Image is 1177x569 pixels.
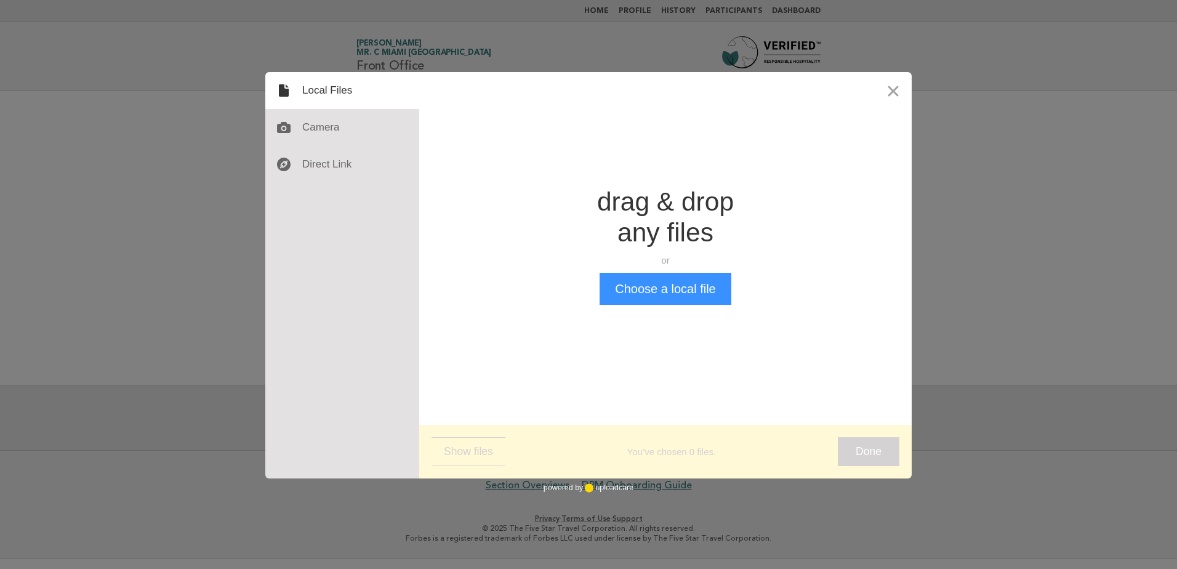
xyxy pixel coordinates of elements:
button: Done [838,437,899,466]
a: uploadcare [583,483,633,493]
div: drag & drop any files [597,187,734,248]
div: Local Files [265,72,419,109]
div: You’ve chosen 0 files. [505,446,838,458]
div: or [597,254,734,267]
div: Direct Link [265,146,419,183]
button: Close [875,72,912,109]
div: powered by [544,478,633,497]
button: Show files [432,437,505,466]
div: Camera [265,109,419,146]
button: Choose a local file [600,273,731,305]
